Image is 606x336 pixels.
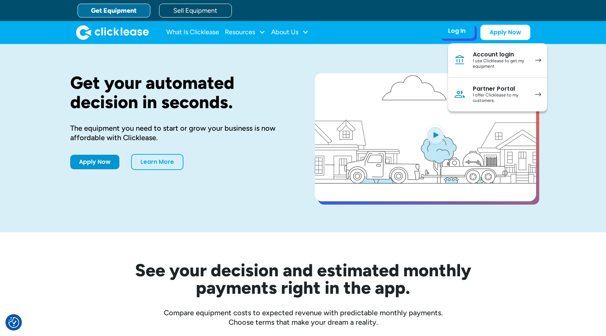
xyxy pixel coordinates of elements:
[166,25,219,40] a: What Is Clicklease
[99,261,507,296] h2: See your decision and estimated monthly payments right in the app.
[480,25,530,40] a: Apply Now
[271,25,309,40] div: About Us
[76,25,149,40] img: Clicklease logo
[473,92,528,104] div: I offer Clicklease to my customers.
[535,92,541,96] img: arrow
[70,73,292,112] h1: Get your automated decision in seconds.
[473,51,528,58] div: Account login
[448,27,466,35] div: Log In
[448,43,547,111] nav: Log In
[454,88,466,100] img: Person icon
[76,25,149,40] a: home
[8,317,19,328] button: Consent Preferences
[70,155,119,169] a: Apply Now
[131,154,183,170] a: Learn More
[448,43,547,78] a: Account loginI use Clicklease to get my equipment
[448,78,547,111] a: Partner PortalI offer Clicklease to my customers.
[425,124,445,145] img: Blue play button logo on a light blue circular background
[473,58,528,70] div: I use Clicklease to get my equipment
[535,58,541,62] img: arrow
[473,85,528,92] div: Partner Portal
[454,54,466,66] img: Bank icon
[159,4,232,17] a: Sell Equipment
[315,73,536,201] a: open lightbox
[70,308,536,327] div: Compare equipment costs to expected revenue with predictable monthly payments. Choose terms that ...
[78,4,150,17] a: Get Equipment
[225,25,265,40] div: Resources
[8,317,19,328] img: Revisit consent button
[70,123,292,142] div: The equipment you need to start or grow your business is now affordable with Clicklease.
